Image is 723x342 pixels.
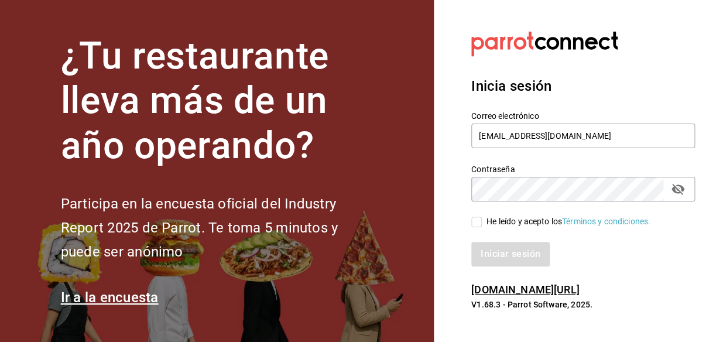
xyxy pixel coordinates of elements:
[562,217,650,226] a: Términos y condiciones.
[61,34,377,169] h1: ¿Tu restaurante lleva más de un año operando?
[486,216,650,228] div: He leído y acepto los
[471,283,579,296] a: [DOMAIN_NAME][URL]
[61,289,159,306] a: Ir a la encuesta
[668,179,688,199] button: passwordField
[471,165,695,173] label: Contraseña
[61,192,377,264] h2: Participa en la encuesta oficial del Industry Report 2025 de Parrot. Te toma 5 minutos y puede se...
[471,124,695,148] input: Ingresa tu correo electrónico
[471,111,695,119] label: Correo electrónico
[471,76,695,97] h3: Inicia sesión
[471,299,695,310] p: V1.68.3 - Parrot Software, 2025.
